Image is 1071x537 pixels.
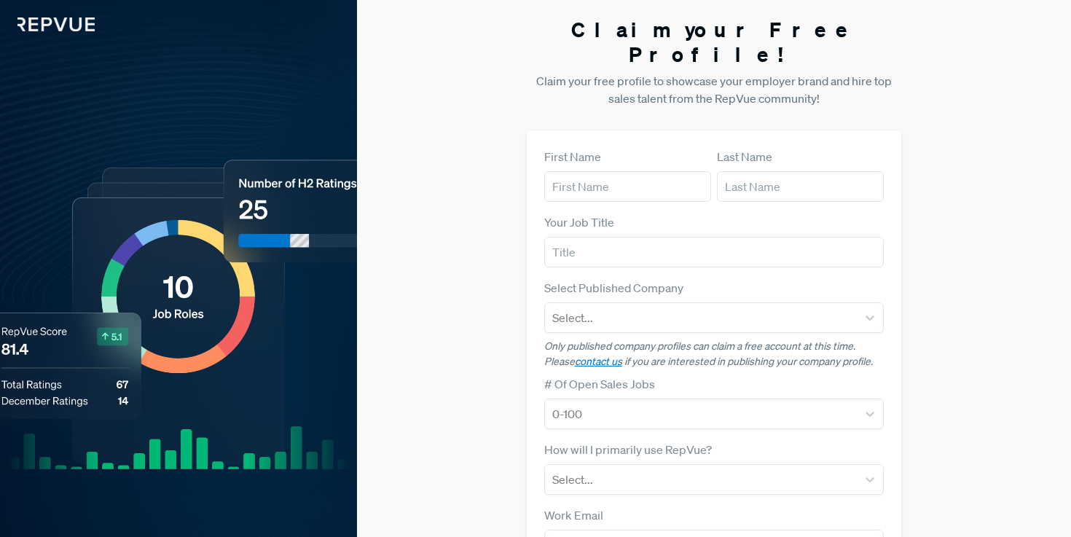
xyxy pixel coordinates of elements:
[544,237,884,267] input: Title
[544,375,655,393] label: # Of Open Sales Jobs
[527,17,902,66] h3: Claim your Free Profile!
[544,506,603,524] label: Work Email
[544,441,712,458] label: How will I primarily use RepVue?
[544,148,601,165] label: First Name
[575,355,622,368] a: contact us
[527,72,902,107] p: Claim your free profile to showcase your employer brand and hire top sales talent from the RepVue...
[544,339,884,369] p: Only published company profiles can claim a free account at this time. Please if you are interest...
[544,213,614,231] label: Your Job Title
[544,171,711,202] input: First Name
[544,279,683,297] label: Select Published Company
[717,148,772,165] label: Last Name
[717,171,884,202] input: Last Name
